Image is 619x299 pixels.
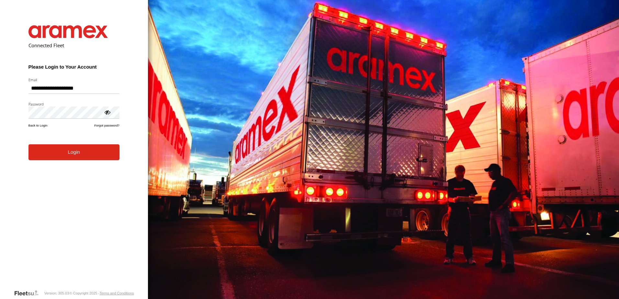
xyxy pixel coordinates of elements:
a: Back to Login [28,124,48,127]
div: Version: 305.03 [44,291,69,295]
label: Email [28,77,119,82]
a: Terms and Conditions [99,291,134,295]
a: Forgot password? [94,124,119,127]
h2: Connected Fleet [28,42,119,49]
a: Visit our Website [14,290,44,296]
img: Aramex [28,25,108,38]
div: © Copyright 2025 - [70,291,134,295]
h3: Please Login to Your Account [28,64,119,70]
button: Login [28,144,119,160]
label: Password [28,102,119,106]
